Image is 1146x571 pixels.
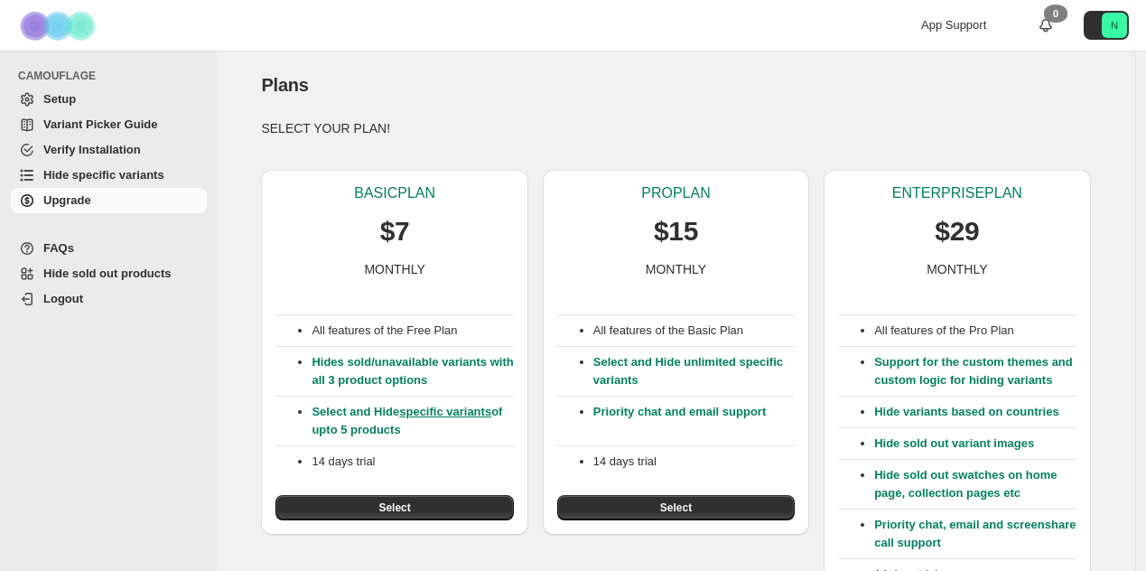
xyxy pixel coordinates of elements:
[593,403,795,439] p: Priority chat and email support
[378,501,410,515] span: Select
[1084,11,1129,40] button: Avatar with initials N
[43,117,157,131] span: Variant Picker Guide
[43,193,91,207] span: Upgrade
[11,137,207,163] a: Verify Installation
[11,87,207,112] a: Setup
[364,260,424,278] p: MONTHLY
[646,260,706,278] p: MONTHLY
[11,163,207,188] a: Hide specific variants
[261,119,1090,137] p: SELECT YOUR PLAN!
[935,213,979,249] p: $29
[380,213,410,249] p: $7
[43,92,76,106] span: Setup
[654,213,698,249] p: $15
[43,241,74,255] span: FAQs
[261,75,308,95] span: Plans
[312,403,513,439] p: Select and Hide of upto 5 products
[874,403,1076,421] p: Hide variants based on countries
[11,236,207,261] a: FAQs
[892,184,1022,202] p: ENTERPRISE PLAN
[874,322,1076,340] p: All features of the Pro Plan
[557,495,795,520] button: Select
[874,516,1076,552] p: Priority chat, email and screenshare call support
[874,466,1076,502] p: Hide sold out swatches on home page, collection pages etc
[593,322,795,340] p: All features of the Basic Plan
[660,501,692,515] span: Select
[11,286,207,312] a: Logout
[14,1,105,51] img: Camouflage
[312,353,513,389] p: Hides sold/unavailable variants with all 3 product options
[593,453,795,471] p: 14 days trial
[874,435,1076,453] p: Hide sold out variant images
[11,261,207,286] a: Hide sold out products
[275,495,513,520] button: Select
[18,69,208,83] span: CAMOUFLAGE
[1044,5,1067,23] div: 0
[927,260,987,278] p: MONTHLY
[874,353,1076,389] p: Support for the custom themes and custom logic for hiding variants
[1037,16,1055,34] a: 0
[11,188,207,213] a: Upgrade
[312,453,513,471] p: 14 days trial
[921,18,986,32] span: App Support
[399,405,491,418] a: specific variants
[11,112,207,137] a: Variant Picker Guide
[312,322,513,340] p: All features of the Free Plan
[354,184,435,202] p: BASIC PLAN
[593,353,795,389] p: Select and Hide unlimited specific variants
[43,168,164,182] span: Hide specific variants
[43,292,83,305] span: Logout
[43,143,141,156] span: Verify Installation
[1111,20,1118,31] text: N
[43,267,172,280] span: Hide sold out products
[641,184,710,202] p: PRO PLAN
[1102,13,1127,38] span: Avatar with initials N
